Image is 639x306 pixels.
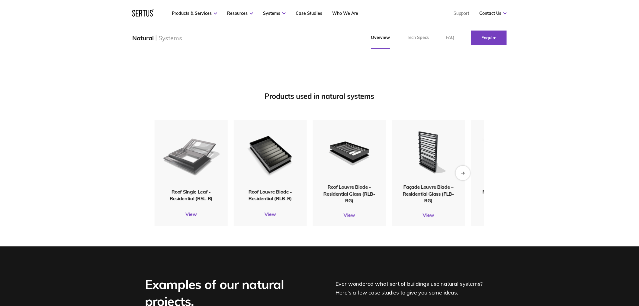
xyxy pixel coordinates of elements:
[454,11,469,16] a: Support
[172,11,217,16] a: Products & Services
[170,188,213,201] span: Roof Single Leaf - Residential (RSL-R)
[132,34,154,42] div: Natural
[227,11,253,16] a: Resources
[403,184,454,203] span: Façade Louvre Blade – Residential Glass (FLB-RG)
[155,211,228,217] a: View
[263,11,286,16] a: Systems
[398,27,438,49] a: Tech Specs
[155,92,484,101] div: Products used in natural systems
[392,212,465,218] a: View
[483,188,532,201] span: Façade Louvre Blade – Residential (FLB-R)
[479,11,507,16] a: Contact Us
[332,11,358,16] a: Who We Are
[438,27,463,49] a: FAQ
[471,31,507,45] a: Enquire
[456,166,470,180] div: Next slide
[471,211,544,217] a: View
[249,188,292,201] span: Roof Louvre Blade - Residential (RLB-R)
[313,212,386,218] a: View
[323,184,375,203] span: Roof Louvre Blade - Residential Glass (RLB-RG)
[531,236,639,306] iframe: Chat Widget
[234,211,307,217] a: View
[159,34,182,42] div: Systems
[296,11,322,16] a: Case Studies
